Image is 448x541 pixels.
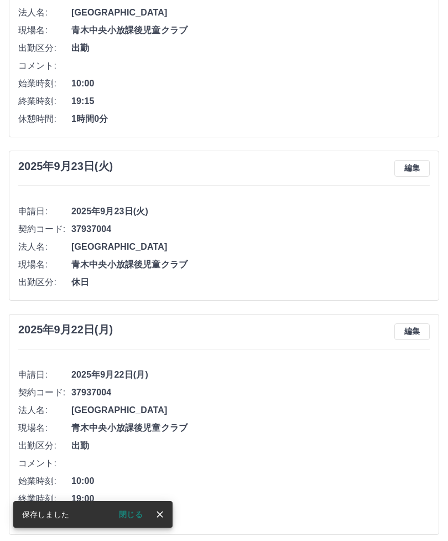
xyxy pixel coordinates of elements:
[22,504,69,524] div: 保存しました
[394,160,430,177] button: 編集
[18,323,113,336] h3: 2025年9月22日(月)
[18,386,71,399] span: 契約コード:
[110,506,152,523] button: 閉じる
[18,240,71,254] span: 法人名:
[18,205,71,218] span: 申請日:
[18,59,71,73] span: コメント:
[71,42,430,55] span: 出勤
[18,6,71,19] span: 法人名:
[18,112,71,126] span: 休憩時間:
[71,368,430,382] span: 2025年9月22日(月)
[18,404,71,417] span: 法人名:
[71,77,430,90] span: 10:00
[18,492,71,506] span: 終業時刻:
[18,457,71,470] span: コメント:
[18,24,71,37] span: 現場名:
[18,258,71,271] span: 現場名:
[71,492,430,506] span: 19:00
[71,240,430,254] span: [GEOGRAPHIC_DATA]
[18,42,71,55] span: 出勤区分:
[71,404,430,417] span: [GEOGRAPHIC_DATA]
[71,475,430,488] span: 10:00
[71,6,430,19] span: [GEOGRAPHIC_DATA]
[18,77,71,90] span: 始業時刻:
[18,95,71,108] span: 終業時刻:
[71,386,430,399] span: 37937004
[71,95,430,108] span: 19:15
[18,421,71,435] span: 現場名:
[18,368,71,382] span: 申請日:
[18,160,113,173] h3: 2025年9月23日(火)
[71,276,430,289] span: 休日
[394,323,430,340] button: 編集
[18,223,71,236] span: 契約コード:
[71,205,430,218] span: 2025年9月23日(火)
[71,510,430,523] span: 1時間0分
[71,258,430,271] span: 青木中央小放課後児童クラブ
[18,475,71,488] span: 始業時刻:
[71,223,430,236] span: 37937004
[71,439,430,452] span: 出勤
[71,112,430,126] span: 1時間0分
[152,506,168,523] button: close
[71,24,430,37] span: 青木中央小放課後児童クラブ
[18,276,71,289] span: 出勤区分:
[18,439,71,452] span: 出勤区分:
[71,421,430,435] span: 青木中央小放課後児童クラブ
